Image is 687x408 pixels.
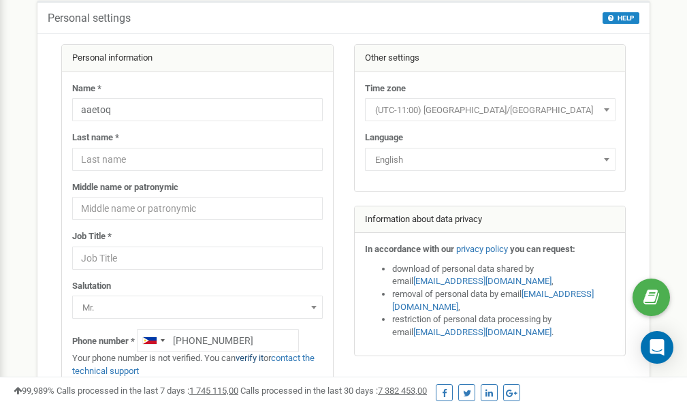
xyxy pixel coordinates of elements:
[413,327,552,337] a: [EMAIL_ADDRESS][DOMAIN_NAME]
[240,386,427,396] span: Calls processed in the last 30 days :
[392,263,616,288] li: download of personal data shared by email ,
[641,331,673,364] div: Open Intercom Messenger
[72,296,323,319] span: Mr.
[365,244,454,254] strong: In accordance with our
[72,280,111,293] label: Salutation
[378,386,427,396] u: 7 382 453,00
[413,276,552,286] a: [EMAIL_ADDRESS][DOMAIN_NAME]
[57,386,238,396] span: Calls processed in the last 7 days :
[370,101,611,120] span: (UTC-11:00) Pacific/Midway
[355,206,626,234] div: Information about data privacy
[189,386,238,396] u: 1 745 115,00
[365,131,403,144] label: Language
[77,298,318,317] span: Mr.
[510,244,575,254] strong: you can request:
[72,131,119,144] label: Last name *
[72,82,101,95] label: Name *
[365,82,406,95] label: Time zone
[72,98,323,121] input: Name
[62,45,333,72] div: Personal information
[72,181,178,194] label: Middle name or patronymic
[72,230,112,243] label: Job Title *
[392,288,616,313] li: removal of personal data by email ,
[355,45,626,72] div: Other settings
[370,151,611,170] span: English
[72,197,323,220] input: Middle name or patronymic
[72,335,135,348] label: Phone number *
[137,329,299,352] input: +1-800-555-55-55
[138,330,169,351] div: Telephone country code
[603,12,639,24] button: HELP
[48,12,131,25] h5: Personal settings
[456,244,508,254] a: privacy policy
[72,247,323,270] input: Job Title
[72,353,315,376] a: contact the technical support
[392,289,594,312] a: [EMAIL_ADDRESS][DOMAIN_NAME]
[392,313,616,339] li: restriction of personal data processing by email .
[72,352,323,377] p: Your phone number is not verified. You can or
[236,353,263,363] a: verify it
[365,98,616,121] span: (UTC-11:00) Pacific/Midway
[14,386,54,396] span: 99,989%
[365,148,616,171] span: English
[72,148,323,171] input: Last name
